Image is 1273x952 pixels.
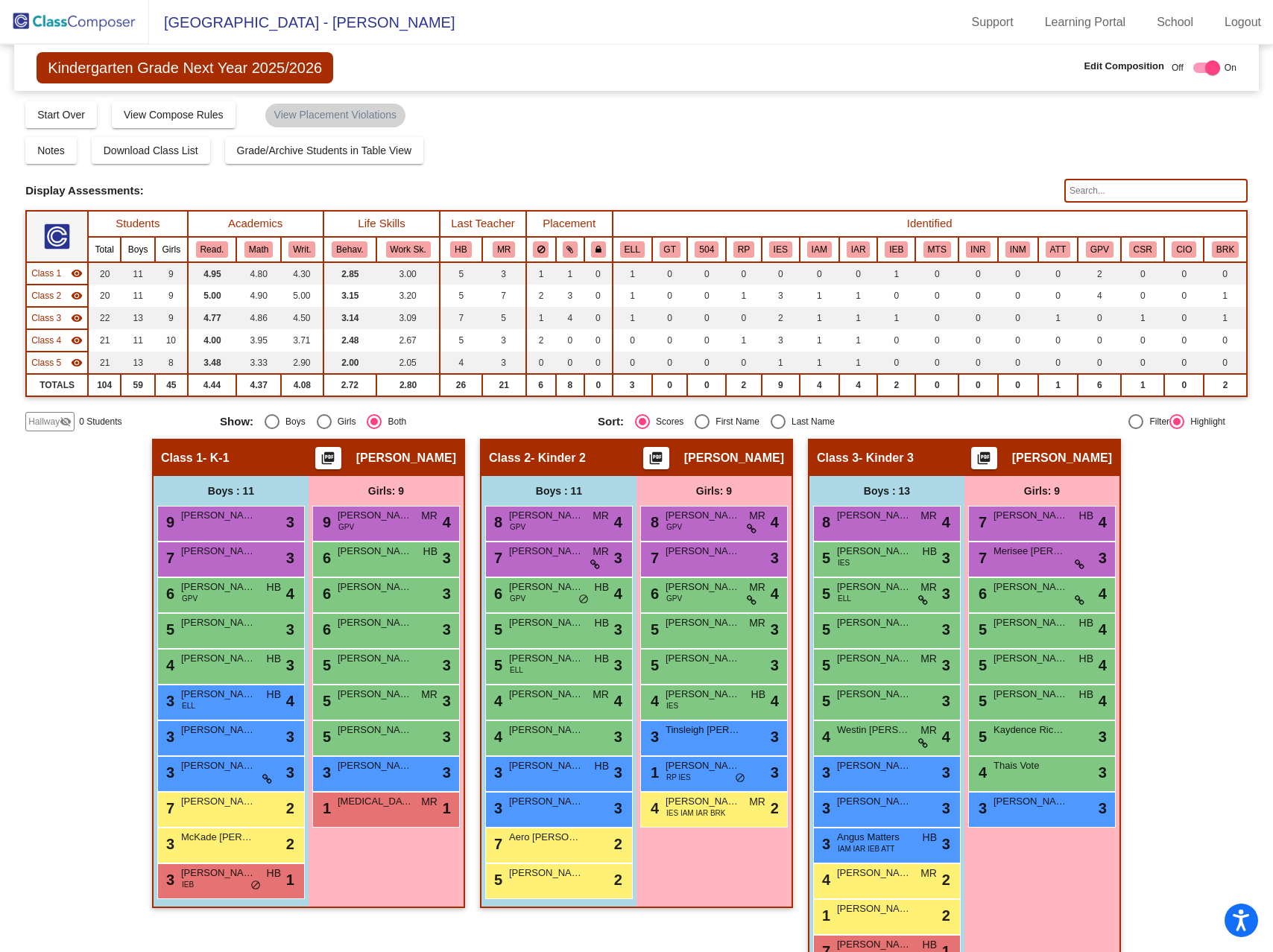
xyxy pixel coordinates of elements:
td: 5.00 [281,285,323,307]
button: IES [769,241,792,258]
span: Show: [220,415,253,428]
td: 1 [526,262,556,285]
td: 0 [1038,352,1078,374]
td: 4.86 [236,307,281,329]
button: INM [1005,241,1031,258]
td: 3.71 [281,329,323,352]
mat-icon: visibility [71,334,83,346]
td: 1 [613,262,652,285]
td: 0 [1204,262,1246,285]
td: 0 [613,329,652,352]
a: Learning Portal [1033,10,1138,34]
span: Class 3 [31,311,61,325]
td: 2.00 [323,352,376,374]
td: 9 [155,285,187,307]
td: 0 [584,329,612,352]
td: 1 [839,307,878,329]
td: 3 [762,329,800,352]
td: 3 [482,262,526,285]
a: School [1145,10,1205,34]
span: Class 3 [817,451,859,466]
mat-icon: visibility [71,267,83,279]
td: 21 [482,374,526,396]
td: 11 [121,262,155,285]
td: 4.00 [188,329,237,352]
td: 4.50 [281,307,323,329]
td: 3 [613,374,652,396]
td: 4 [839,374,878,396]
td: 0 [915,329,958,352]
td: 4.80 [236,262,281,285]
td: 1 [800,307,839,329]
td: 0 [877,329,915,352]
td: 0 [839,262,878,285]
td: 0 [687,329,726,352]
td: Kristan Spraker - Kinder 2 [26,285,88,307]
td: 45 [155,374,187,396]
td: 0 [1038,285,1078,307]
td: 2 [526,285,556,307]
td: Amanda Kennedy - K-1 [26,262,88,285]
td: 1 [613,285,652,307]
button: GPV [1086,241,1114,258]
td: 6 [1078,374,1121,396]
th: IEP for Speech [762,237,800,262]
td: 2.90 [281,352,323,374]
td: 11 [121,329,155,352]
button: Grade/Archive Students in Table View [225,137,424,164]
td: 0 [1121,352,1164,374]
td: 0 [1164,374,1204,396]
td: 3.09 [376,307,440,329]
td: 0 [584,374,612,396]
span: Sort: [598,415,624,428]
td: 2 [762,307,800,329]
td: 20 [88,262,121,285]
td: 0 [687,374,726,396]
td: 0 [687,307,726,329]
td: 11 [121,285,155,307]
td: Kellie Ash - Kinder 3 [26,307,88,329]
button: BRK [1212,241,1239,258]
div: First Name [710,415,759,428]
td: 3 [556,285,585,307]
td: 4.77 [188,307,237,329]
td: 0 [1164,285,1204,307]
td: 0 [915,352,958,374]
span: [PERSON_NAME] [356,451,456,466]
button: Print Students Details [315,447,341,469]
a: Support [960,10,1026,34]
td: 1 [556,262,585,285]
span: Off [1172,61,1184,74]
td: 1 [613,307,652,329]
td: 0 [584,262,612,285]
td: 13 [121,307,155,329]
td: 0 [958,352,997,374]
mat-icon: picture_as_pdf [975,451,993,472]
td: 4.90 [236,285,281,307]
td: 2 [526,329,556,352]
th: Currently in Math Intervention Groups [998,237,1038,262]
span: Class 2 [489,451,531,466]
th: Staff provided breaks throughout the day [1204,237,1246,262]
td: 3.15 [323,285,376,307]
td: 10 [155,329,187,352]
button: Print Students Details [971,447,997,469]
td: 3.95 [236,329,281,352]
td: 2.67 [376,329,440,352]
div: Last Name [786,415,835,428]
th: Girls [155,237,187,262]
td: 20 [88,285,121,307]
span: On [1225,61,1236,74]
td: 0 [1164,329,1204,352]
td: 5 [440,285,481,307]
td: 3.14 [323,307,376,329]
th: Gifted and Talented [652,237,688,262]
td: 0 [584,285,612,307]
td: 1 [877,262,915,285]
button: MR [493,241,515,258]
td: 0 [958,329,997,352]
span: Class 1 [31,267,61,280]
td: 3.33 [236,352,281,374]
td: 0 [877,352,915,374]
td: 5 [482,307,526,329]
